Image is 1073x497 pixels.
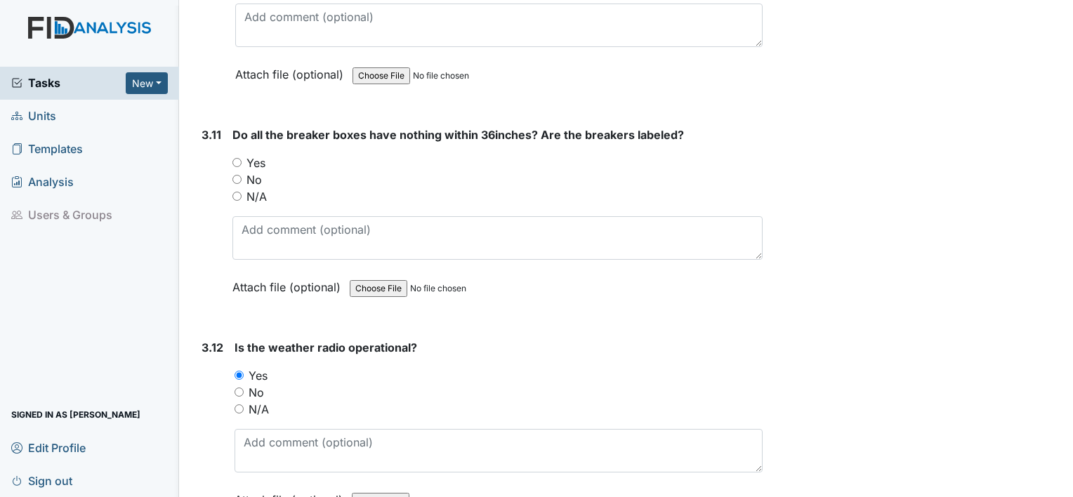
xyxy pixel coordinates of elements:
[235,340,417,354] span: Is the weather radio operational?
[11,470,72,491] span: Sign out
[11,171,74,193] span: Analysis
[246,171,262,188] label: No
[249,367,268,384] label: Yes
[235,387,244,397] input: No
[232,158,242,167] input: Yes
[235,404,244,413] input: N/A
[235,58,349,83] label: Attach file (optional)
[126,72,168,94] button: New
[235,371,244,380] input: Yes
[11,74,126,91] a: Tasks
[11,138,83,160] span: Templates
[249,384,264,401] label: No
[11,437,86,458] span: Edit Profile
[202,339,223,356] label: 3.12
[246,154,265,171] label: Yes
[232,128,684,142] span: Do all the breaker boxes have nothing within 36inches? Are the breakers labeled?
[232,271,346,296] label: Attach file (optional)
[202,126,221,143] label: 3.11
[232,192,242,201] input: N/A
[249,401,269,418] label: N/A
[11,105,56,127] span: Units
[246,188,267,205] label: N/A
[11,404,140,425] span: Signed in as [PERSON_NAME]
[232,175,242,184] input: No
